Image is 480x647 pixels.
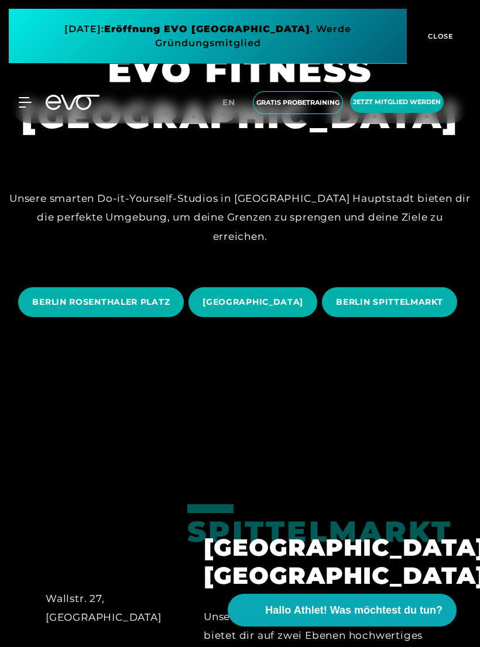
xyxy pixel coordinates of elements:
[222,96,242,109] a: en
[425,31,454,42] span: CLOSE
[9,189,471,246] div: Unsere smarten Do-it-Yourself-Studios in [GEOGRAPHIC_DATA] Hauptstadt bieten dir die perfekte Umg...
[407,9,471,64] button: CLOSE
[228,594,457,627] button: Hallo Athlet! Was möchtest du tun?
[322,278,461,326] a: BERLIN SPITTELMARKT
[204,534,434,590] h2: [GEOGRAPHIC_DATA], [GEOGRAPHIC_DATA]
[265,603,443,618] span: Hallo Athlet! Was möchtest du tun?
[32,296,170,308] span: BERLIN ROSENTHALER PLATZ
[353,97,441,107] span: Jetzt Mitglied werden
[188,278,322,326] a: [GEOGRAPHIC_DATA]
[203,296,303,308] span: [GEOGRAPHIC_DATA]
[249,91,347,114] a: Gratis Probetraining
[336,296,443,308] span: BERLIN SPITTELMARKT
[46,589,171,627] div: Wallstr. 27, [GEOGRAPHIC_DATA]
[18,278,188,326] a: BERLIN ROSENTHALER PLATZ
[222,97,235,108] span: en
[256,98,340,108] span: Gratis Probetraining
[347,91,447,114] a: Jetzt Mitglied werden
